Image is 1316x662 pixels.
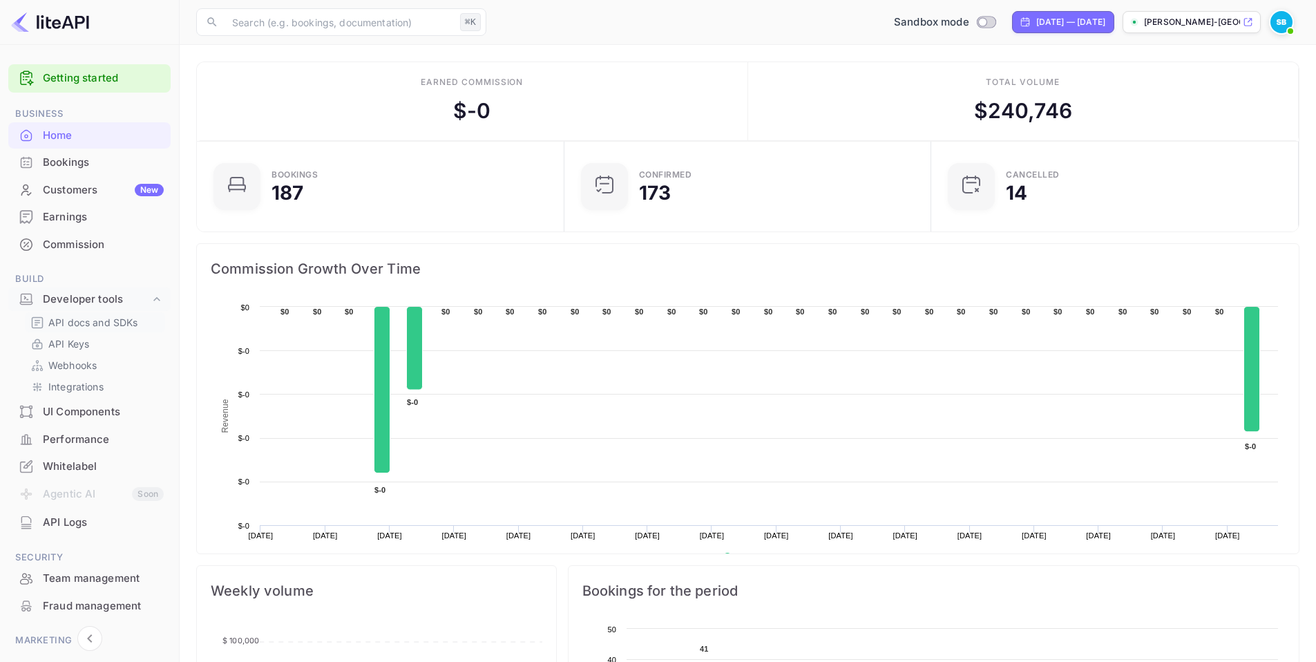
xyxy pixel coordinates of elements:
[8,453,171,479] a: Whitelabel
[1086,531,1111,540] text: [DATE]
[893,531,917,540] text: [DATE]
[25,377,165,397] div: Integrations
[1022,308,1031,316] text: $0
[506,531,531,540] text: [DATE]
[8,565,171,592] div: Team management
[25,334,165,354] div: API Keys
[700,645,709,653] text: 41
[506,308,515,316] text: $0
[8,106,171,122] span: Business
[240,303,249,312] text: $0
[30,337,160,351] a: API Keys
[30,315,160,330] a: API docs and SDKs
[43,432,164,448] div: Performance
[8,149,171,175] a: Bookings
[249,531,274,540] text: [DATE]
[30,379,160,394] a: Integrations
[377,531,402,540] text: [DATE]
[48,379,104,394] p: Integrations
[957,308,966,316] text: $0
[828,531,853,540] text: [DATE]
[635,308,644,316] text: $0
[571,308,580,316] text: $0
[224,8,455,36] input: Search (e.g. bookings, documentation)
[374,486,385,494] text: $-0
[732,308,741,316] text: $0
[453,95,490,126] div: $ -0
[1150,308,1159,316] text: $0
[667,308,676,316] text: $0
[1118,308,1127,316] text: $0
[8,231,171,258] div: Commission
[8,177,171,202] a: CustomersNew
[736,553,772,562] text: Revenue
[43,515,164,531] div: API Logs
[345,308,354,316] text: $0
[43,292,150,308] div: Developer tools
[8,593,171,618] a: Fraud management
[1151,531,1176,540] text: [DATE]
[974,95,1072,126] div: $ 240,746
[222,636,259,645] tspan: $ 100,000
[1006,171,1060,179] div: CANCELLED
[1215,308,1224,316] text: $0
[8,177,171,204] div: CustomersNew
[8,633,171,648] span: Marketing
[211,580,542,602] span: Weekly volume
[700,531,725,540] text: [DATE]
[986,76,1060,88] div: Total volume
[238,390,249,399] text: $-0
[271,183,303,202] div: 187
[8,64,171,93] div: Getting started
[764,531,789,540] text: [DATE]
[1144,16,1240,28] p: [PERSON_NAME]-[GEOGRAPHIC_DATA]...
[441,531,466,540] text: [DATE]
[211,258,1285,280] span: Commission Growth Over Time
[43,70,164,86] a: Getting started
[639,183,671,202] div: 173
[796,308,805,316] text: $0
[1036,16,1105,28] div: [DATE] — [DATE]
[8,399,171,424] a: UI Components
[238,477,249,486] text: $-0
[8,122,171,149] div: Home
[699,308,708,316] text: $0
[764,308,773,316] text: $0
[1183,308,1192,316] text: $0
[571,531,595,540] text: [DATE]
[238,522,249,530] text: $-0
[1270,11,1293,33] img: Srikant Bandaru
[8,399,171,426] div: UI Components
[538,308,547,316] text: $0
[8,287,171,312] div: Developer tools
[43,182,164,198] div: Customers
[894,15,969,30] span: Sandbox mode
[48,337,89,351] p: API Keys
[602,308,611,316] text: $0
[828,308,837,316] text: $0
[407,398,418,406] text: $-0
[1022,531,1047,540] text: [DATE]
[861,308,870,316] text: $0
[441,308,450,316] text: $0
[25,312,165,332] div: API docs and SDKs
[8,231,171,257] a: Commission
[635,531,660,540] text: [DATE]
[888,15,1001,30] div: Switch to Production mode
[1086,308,1095,316] text: $0
[271,171,318,179] div: Bookings
[25,355,165,375] div: Webhooks
[460,13,481,31] div: ⌘K
[8,509,171,535] a: API Logs
[8,453,171,480] div: Whitelabel
[220,399,230,433] text: Revenue
[43,237,164,253] div: Commission
[48,315,138,330] p: API docs and SDKs
[280,308,289,316] text: $0
[30,358,160,372] a: Webhooks
[925,308,934,316] text: $0
[474,308,483,316] text: $0
[238,347,249,355] text: $-0
[8,204,171,231] div: Earnings
[893,308,902,316] text: $0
